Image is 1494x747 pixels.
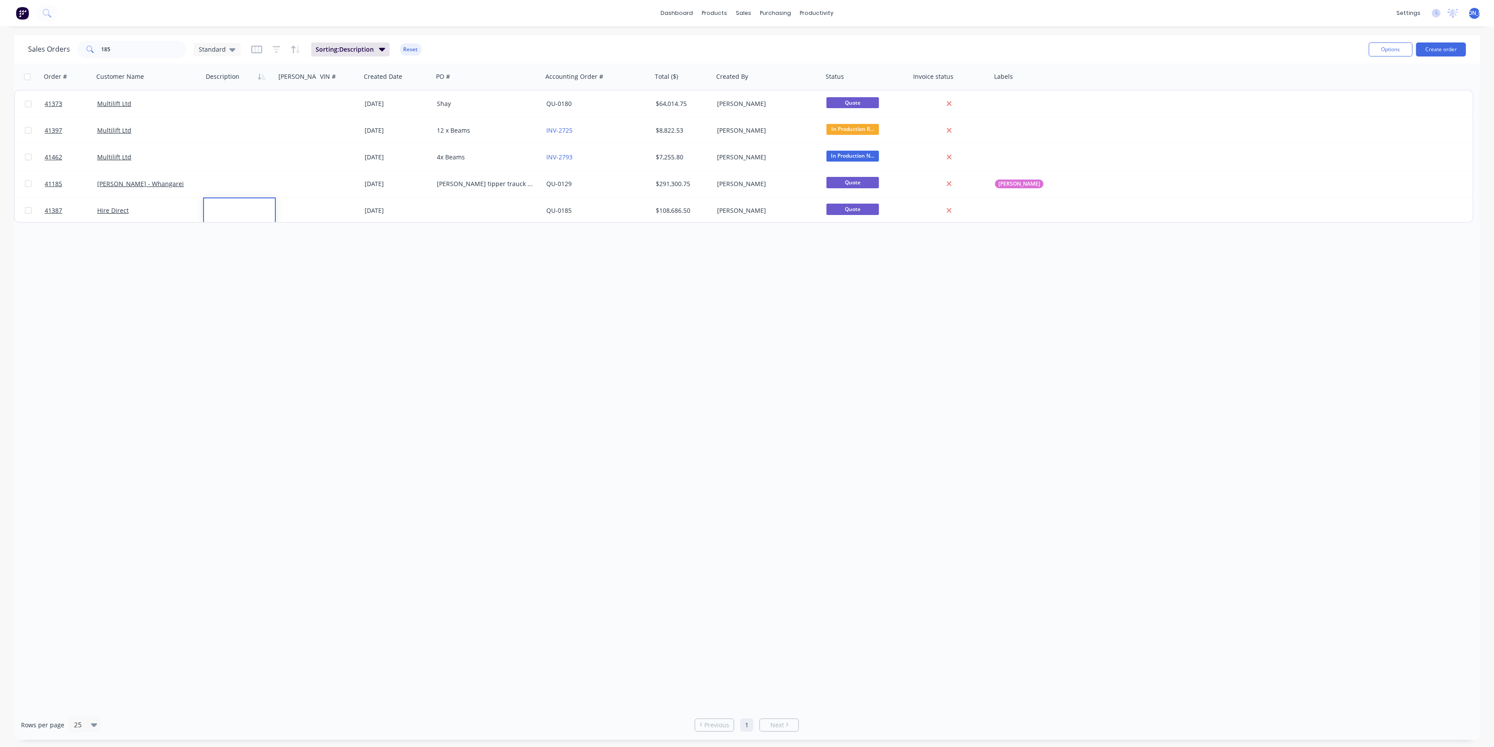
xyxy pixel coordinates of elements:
a: INV-2725 [546,126,573,134]
a: 41387 [45,197,97,224]
div: Description [206,72,239,81]
div: productivity [795,7,838,20]
div: Customer Name [96,72,144,81]
a: 41397 [45,117,97,144]
div: [DATE] [365,153,430,162]
div: [DATE] [365,126,430,135]
span: Standard [199,45,226,54]
div: [PERSON_NAME] [717,99,814,108]
a: [PERSON_NAME] - Whangarei [97,180,184,188]
span: In Production N... [826,151,879,162]
a: QU-0129 [546,180,572,188]
a: Multilift Ltd [97,153,131,161]
input: Search... [102,41,187,58]
a: Multilift Ltd [97,99,131,108]
div: Accounting Order # [545,72,603,81]
img: Factory [16,7,29,20]
div: PO # [436,72,450,81]
div: [PERSON_NAME] [717,126,814,135]
span: Sorting: Description [316,45,374,54]
span: 41185 [45,180,62,188]
a: Hire Direct [97,206,129,215]
a: Previous page [695,721,734,729]
span: Previous [704,721,729,729]
span: 41462 [45,153,62,162]
a: 41462 [45,144,97,170]
button: Sorting:Description [311,42,390,56]
h1: Sales Orders [28,45,70,53]
a: Next page [760,721,798,729]
span: Quote [826,97,879,108]
div: settings [1392,7,1425,20]
span: 41387 [45,206,62,215]
div: 4x Beams [437,153,534,162]
div: VIN # [320,72,336,81]
div: [PERSON_NAME]# [278,72,331,81]
div: 12 x Beams [437,126,534,135]
a: Multilift Ltd [97,126,131,134]
span: [PERSON_NAME] [998,180,1040,188]
div: Shay [437,99,534,108]
span: Quote [826,177,879,188]
div: $8,822.53 [656,126,707,135]
div: $108,686.50 [656,206,707,215]
div: Total ($) [655,72,678,81]
button: Create order [1416,42,1466,56]
div: Created By [716,72,748,81]
div: $7,255.80 [656,153,707,162]
div: [PERSON_NAME] [717,153,814,162]
div: Order # [44,72,67,81]
a: 41373 [45,91,97,117]
div: sales [731,7,756,20]
a: Page 1 is your current page [740,719,753,732]
div: Invoice status [913,72,953,81]
div: [PERSON_NAME] tipper trauck and trailer - V1 [437,180,534,188]
button: [PERSON_NAME] [995,180,1044,188]
a: QU-0180 [546,99,572,108]
div: purchasing [756,7,795,20]
div: [PERSON_NAME] [717,180,814,188]
div: Created Date [364,72,402,81]
button: Reset [400,43,422,56]
div: $291,300.75 [656,180,707,188]
a: 41185 [45,171,97,197]
span: 41373 [45,99,62,108]
span: Rows per page [21,721,64,729]
a: INV-2793 [546,153,573,161]
a: QU-0185 [546,206,572,215]
div: [DATE] [365,99,430,108]
a: dashboard [656,7,697,20]
span: 41397 [45,126,62,135]
div: $64,014.75 [656,99,707,108]
span: Next [770,721,784,729]
ul: Pagination [691,719,802,732]
div: products [697,7,731,20]
span: Quote [826,204,879,215]
div: Status [826,72,844,81]
div: [DATE] [365,180,430,188]
div: [DATE] [365,206,430,215]
div: Labels [994,72,1013,81]
span: In Production R... [826,124,879,135]
button: Options [1369,42,1413,56]
div: [PERSON_NAME] [717,206,814,215]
